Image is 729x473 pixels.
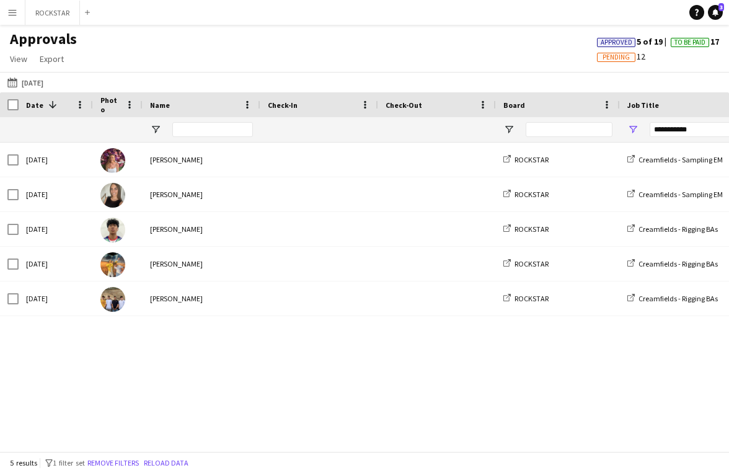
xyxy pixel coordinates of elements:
span: Job Title [627,100,659,110]
button: Open Filter Menu [150,124,161,135]
span: 5 of 19 [597,36,671,47]
img: Luke Allen [100,252,125,277]
span: Creamfields - Rigging BAs [638,224,718,234]
span: 1 filter set [53,458,85,467]
span: 17 [671,36,719,47]
div: [DATE] [19,177,93,211]
a: Creamfields - Sampling EM [627,190,723,199]
div: [DATE] [19,281,93,316]
div: [PERSON_NAME] [143,143,260,177]
span: Check-Out [386,100,422,110]
span: Date [26,100,43,110]
a: ROCKSTAR [503,190,549,199]
a: Creamfields - Rigging BAs [627,259,718,268]
a: Export [35,51,69,67]
button: Reload data [141,456,191,470]
img: Ben Allen [100,287,125,312]
a: Creamfields - Rigging BAs [627,224,718,234]
span: Creamfields - Sampling EM [638,190,723,199]
img: Brandon Li [100,218,125,242]
div: [PERSON_NAME] [143,212,260,246]
img: Heather Hryb [100,183,125,208]
span: View [10,53,27,64]
span: ROCKSTAR [515,155,549,164]
span: Creamfields - Sampling EM [638,155,723,164]
div: [DATE] [19,212,93,246]
input: Board Filter Input [526,122,612,137]
a: ROCKSTAR [503,259,549,268]
img: Kimberley Rice [100,148,125,173]
div: [PERSON_NAME] [143,247,260,281]
span: ROCKSTAR [515,294,549,303]
span: Photo [100,95,120,114]
span: Board [503,100,525,110]
a: ROCKSTAR [503,155,549,164]
a: Creamfields - Sampling EM [627,155,723,164]
span: Pending [603,53,630,61]
span: Export [40,53,64,64]
a: ROCKSTAR [503,294,549,303]
span: 12 [597,51,645,62]
button: Remove filters [85,456,141,470]
a: View [5,51,32,67]
span: Check-In [268,100,298,110]
span: Name [150,100,170,110]
div: [PERSON_NAME] [143,281,260,316]
a: Creamfields - Rigging BAs [627,294,718,303]
div: [PERSON_NAME] [143,177,260,211]
div: [DATE] [19,143,93,177]
div: [DATE] [19,247,93,281]
span: Creamfields - Rigging BAs [638,294,718,303]
span: ROCKSTAR [515,259,549,268]
span: ROCKSTAR [515,224,549,234]
button: Open Filter Menu [627,124,638,135]
button: ROCKSTAR [25,1,80,25]
button: [DATE] [5,75,46,90]
span: ROCKSTAR [515,190,549,199]
a: 3 [708,5,723,20]
span: To Be Paid [674,38,705,46]
a: ROCKSTAR [503,224,549,234]
span: 3 [718,3,724,11]
span: Creamfields - Rigging BAs [638,259,718,268]
span: Approved [601,38,632,46]
button: Open Filter Menu [503,124,515,135]
input: Name Filter Input [172,122,253,137]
